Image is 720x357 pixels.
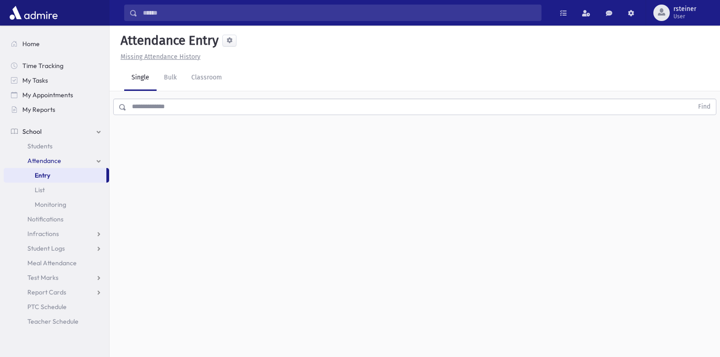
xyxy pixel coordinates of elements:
[4,73,109,88] a: My Tasks
[27,244,65,252] span: Student Logs
[4,212,109,226] a: Notifications
[27,157,61,165] span: Attendance
[27,303,67,311] span: PTC Schedule
[4,124,109,139] a: School
[4,226,109,241] a: Infractions
[137,5,541,21] input: Search
[22,62,63,70] span: Time Tracking
[22,40,40,48] span: Home
[27,288,66,296] span: Report Cards
[27,273,58,282] span: Test Marks
[35,171,50,179] span: Entry
[4,256,109,270] a: Meal Attendance
[7,4,60,22] img: AdmirePro
[4,37,109,51] a: Home
[4,299,109,314] a: PTC Schedule
[22,127,42,136] span: School
[4,102,109,117] a: My Reports
[4,58,109,73] a: Time Tracking
[27,215,63,223] span: Notifications
[157,65,184,91] a: Bulk
[22,91,73,99] span: My Appointments
[4,241,109,256] a: Student Logs
[27,230,59,238] span: Infractions
[4,197,109,212] a: Monitoring
[27,259,77,267] span: Meal Attendance
[693,99,716,115] button: Find
[4,139,109,153] a: Students
[184,65,229,91] a: Classroom
[4,183,109,197] a: List
[4,285,109,299] a: Report Cards
[673,13,696,20] span: User
[673,5,696,13] span: rsteiner
[121,53,200,61] u: Missing Attendance History
[27,317,79,325] span: Teacher Schedule
[117,33,219,48] h5: Attendance Entry
[22,105,55,114] span: My Reports
[117,53,200,61] a: Missing Attendance History
[22,76,48,84] span: My Tasks
[4,168,106,183] a: Entry
[4,314,109,329] a: Teacher Schedule
[4,270,109,285] a: Test Marks
[27,142,53,150] span: Students
[124,65,157,91] a: Single
[4,153,109,168] a: Attendance
[35,200,66,209] span: Monitoring
[35,186,45,194] span: List
[4,88,109,102] a: My Appointments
